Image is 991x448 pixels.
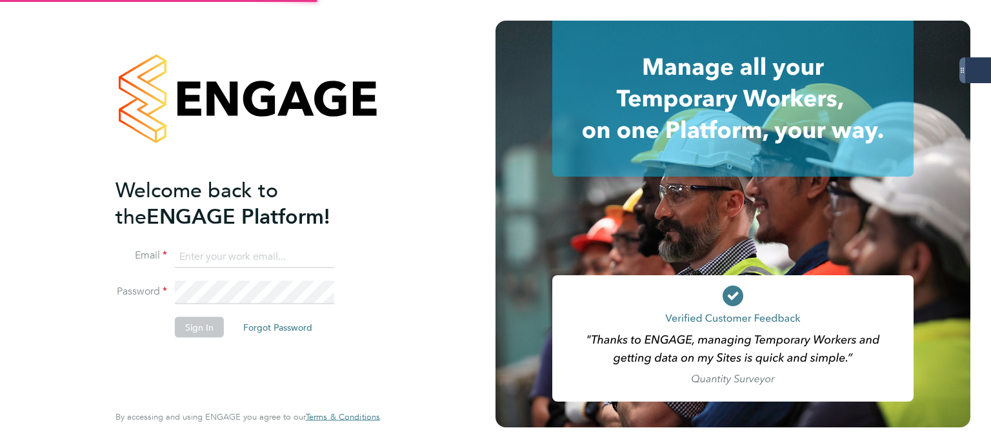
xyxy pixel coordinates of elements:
[233,317,323,338] button: Forgot Password
[115,177,278,229] span: Welcome back to the
[115,249,167,262] label: Email
[175,245,334,268] input: Enter your work email...
[175,317,224,338] button: Sign In
[115,177,367,229] h2: ENGAGE Platform!
[115,411,380,422] span: By accessing and using ENGAGE you agree to our
[306,412,380,422] a: Terms & Conditions
[115,285,167,298] label: Password
[306,411,380,422] span: Terms & Conditions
